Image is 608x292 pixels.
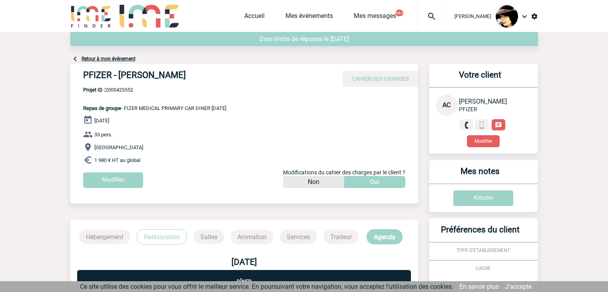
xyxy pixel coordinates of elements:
[323,230,359,244] p: Traiteur
[70,5,112,28] img: IME-Finder
[283,169,405,176] span: Modifications du cahier des charges par le client ?
[433,166,528,184] h3: Mes notes
[79,230,130,244] p: Hébergement
[83,87,105,93] b: Projet ID :
[505,283,532,290] a: J'accepte
[94,144,143,150] span: [GEOGRAPHIC_DATA]
[433,225,528,242] h3: Préférences du client
[352,76,409,82] span: CAHIER DES CHARGES
[77,270,411,284] p: Dîner
[94,118,109,124] span: [DATE]
[459,106,477,112] span: PFIZER
[453,190,513,206] input: Ajouter
[231,257,257,267] b: [DATE]
[231,230,273,244] p: Animation
[455,14,491,19] span: [PERSON_NAME]
[137,229,187,244] p: Restauration
[370,176,379,188] p: Oui
[83,105,226,111] span: - FIZER MEDICAL PRIMARY CAR DINER [DATE]
[83,105,121,111] span: Repas de groupe
[463,122,470,129] img: fixe.png
[496,5,518,28] img: 101023-0.jpg
[367,229,403,244] p: Agenda
[467,135,500,147] button: Modifier
[80,283,453,290] span: Ce site utilise des cookies pour vous offrir le meilleur service. En poursuivant votre navigation...
[83,87,226,93] span: 2000425552
[433,70,528,87] h3: Votre client
[94,157,140,163] span: 1 980 € HT au global
[94,132,112,138] span: 33 pers.
[495,122,502,129] img: chat-24-px-w.png
[83,172,143,188] input: Modifier
[244,12,265,23] a: Accueil
[443,101,451,109] span: AC
[308,176,319,188] p: Non
[476,266,491,271] span: CADRE
[456,248,510,253] span: TYPE D'ETABLISSEMENT
[285,12,333,23] a: Mes événements
[193,230,224,244] p: Salles
[395,10,403,16] button: 99+
[83,70,323,84] h4: PFIZER - [PERSON_NAME]
[478,122,485,129] img: portable.png
[459,98,507,105] span: [PERSON_NAME]
[259,35,349,43] span: Date limite de réponse le [DATE]
[459,283,499,290] a: En savoir plus
[354,12,396,23] a: Mes messages
[280,230,317,244] p: Services
[82,56,136,62] a: Retour à mon événement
